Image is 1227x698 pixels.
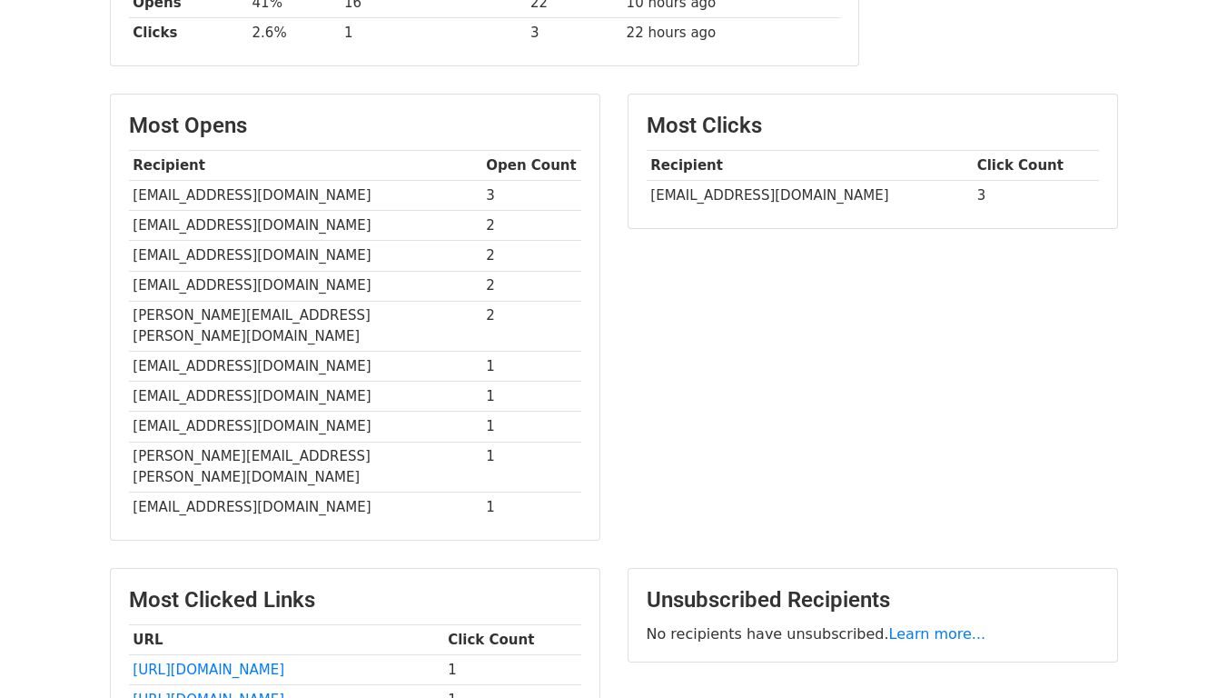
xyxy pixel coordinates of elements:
h3: Most Clicks [647,113,1099,139]
td: 2 [482,271,581,301]
td: [EMAIL_ADDRESS][DOMAIN_NAME] [647,181,973,211]
td: 1 [443,655,580,685]
th: Click Count [443,624,580,654]
td: [EMAIL_ADDRESS][DOMAIN_NAME] [129,211,482,241]
td: [PERSON_NAME][EMAIL_ADDRESS][PERSON_NAME][DOMAIN_NAME] [129,301,482,352]
h3: Most Clicked Links [129,587,581,613]
td: 3 [526,18,622,48]
td: [EMAIL_ADDRESS][DOMAIN_NAME] [129,382,482,412]
td: 3 [973,181,1099,211]
td: 2 [482,301,581,352]
th: Open Count [482,151,581,181]
td: 1 [482,493,581,523]
iframe: Chat Widget [1136,611,1227,698]
th: Recipient [647,151,973,181]
td: 1 [340,18,526,48]
td: 2 [482,211,581,241]
td: [PERSON_NAME][EMAIL_ADDRESS][PERSON_NAME][DOMAIN_NAME] [129,442,482,493]
td: 2.6% [248,18,341,48]
td: [EMAIL_ADDRESS][DOMAIN_NAME] [129,412,482,442]
td: 22 hours ago [622,18,840,48]
td: 1 [482,382,581,412]
td: 1 [482,412,581,442]
td: [EMAIL_ADDRESS][DOMAIN_NAME] [129,241,482,271]
th: URL [129,624,444,654]
a: Learn more... [889,625,986,643]
td: 2 [482,241,581,271]
td: 3 [482,181,581,211]
td: 1 [482,442,581,493]
a: [URL][DOMAIN_NAME] [133,662,284,678]
h3: Most Opens [129,113,581,139]
td: [EMAIL_ADDRESS][DOMAIN_NAME] [129,181,482,211]
td: [EMAIL_ADDRESS][DOMAIN_NAME] [129,352,482,382]
h3: Unsubscribed Recipients [647,587,1099,613]
td: 1 [482,352,581,382]
td: [EMAIL_ADDRESS][DOMAIN_NAME] [129,493,482,523]
th: Click Count [973,151,1099,181]
th: Recipient [129,151,482,181]
td: [EMAIL_ADDRESS][DOMAIN_NAME] [129,271,482,301]
th: Clicks [129,18,248,48]
p: No recipients have unsubscribed. [647,624,1099,643]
